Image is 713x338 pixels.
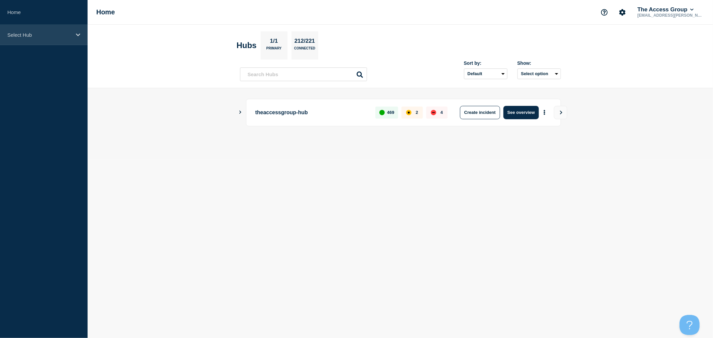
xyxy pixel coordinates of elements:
div: down [431,110,436,115]
p: Primary [266,46,282,53]
div: Show: [517,60,561,66]
button: Create incident [460,106,500,119]
input: Search Hubs [240,67,367,81]
p: 469 [387,110,394,115]
button: View [554,106,567,119]
p: 1/1 [267,38,280,46]
button: Select option [517,68,561,79]
button: Show Connected Hubs [239,110,242,115]
button: Support [597,5,611,19]
div: affected [406,110,411,115]
p: theaccessgroup-hub [255,106,368,119]
button: The Access Group [636,6,695,13]
iframe: Help Scout Beacon - Open [680,315,700,335]
button: Account settings [615,5,629,19]
h2: Hubs [237,41,257,50]
div: Sort by: [464,60,507,66]
h1: Home [96,8,115,16]
select: Sort by [464,68,507,79]
p: [EMAIL_ADDRESS][PERSON_NAME][DOMAIN_NAME] [636,13,706,18]
p: 4 [441,110,443,115]
div: up [379,110,385,115]
p: 2 [416,110,418,115]
p: 212/221 [292,38,317,46]
p: Select Hub [7,32,72,38]
button: More actions [540,106,549,119]
p: Connected [294,46,315,53]
button: See overview [503,106,539,119]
